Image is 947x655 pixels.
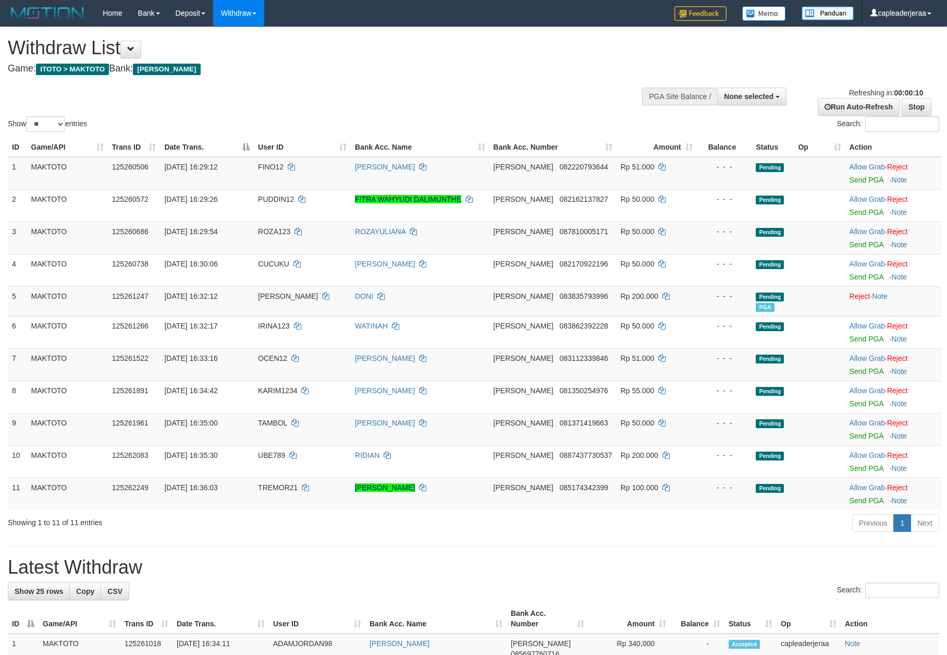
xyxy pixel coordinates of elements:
a: RIDIAN [355,451,379,459]
td: 6 [8,316,27,348]
td: MAKTOTO [27,413,108,445]
td: MAKTOTO [27,381,108,413]
div: - - - [701,482,748,493]
a: Allow Grab [850,260,885,268]
a: Allow Grab [850,419,885,427]
a: Allow Grab [850,195,885,203]
a: [PERSON_NAME] [355,483,415,492]
a: Note [892,273,907,281]
a: Allow Grab [850,483,885,492]
a: Note [845,639,860,648]
a: Note [892,464,907,472]
span: Pending [756,196,784,204]
div: - - - [701,321,748,331]
span: [PERSON_NAME] [494,354,554,362]
span: PUDDIN12 [258,195,294,203]
span: Rp 55.000 [621,386,655,395]
span: · [850,354,887,362]
a: Reject [887,386,908,395]
span: Pending [756,293,784,301]
a: Send PGA [850,240,883,249]
span: [DATE] 16:33:16 [164,354,217,362]
a: Reject [887,483,908,492]
a: Send PGA [850,176,883,184]
span: Rp 100.000 [621,483,658,492]
span: CSV [107,587,122,596]
span: Rp 200.000 [621,451,658,459]
span: Pending [756,387,784,396]
div: - - - [701,162,748,172]
th: Op: activate to sort column ascending [777,604,841,634]
span: · [850,451,887,459]
td: 2 [8,189,27,222]
a: Send PGA [850,399,883,408]
a: Reject [887,195,908,203]
th: Action [845,138,941,157]
span: · [850,419,887,427]
a: Allow Grab [850,322,885,330]
a: Copy [69,583,101,600]
select: Showentries [26,116,65,132]
td: 10 [8,445,27,478]
span: KARIM1234 [258,386,297,395]
span: 125261961 [112,419,149,427]
input: Search: [865,116,939,132]
a: [PERSON_NAME] [355,354,415,362]
span: [PERSON_NAME] [494,195,554,203]
td: · [845,381,941,413]
a: Note [892,240,907,249]
a: ROZAYULIANA [355,227,405,236]
td: MAKTOTO [27,316,108,348]
img: panduan.png [802,6,854,20]
span: 125260572 [112,195,149,203]
td: MAKTOTO [27,157,108,190]
th: Status [752,138,794,157]
button: None selected [717,88,786,105]
td: 3 [8,222,27,254]
img: Button%20Memo.svg [742,6,786,21]
span: [PERSON_NAME] [494,419,554,427]
span: [DATE] 16:29:54 [164,227,217,236]
a: Reject [887,322,908,330]
span: OCEN12 [258,354,287,362]
a: Send PGA [850,208,883,216]
td: · [845,286,941,316]
th: Bank Acc. Name: activate to sort column ascending [351,138,489,157]
a: Send PGA [850,273,883,281]
span: 125261522 [112,354,149,362]
span: Pending [756,355,784,363]
span: Refreshing in: [849,89,923,97]
a: Reject [887,260,908,268]
span: CUCUKU [258,260,289,268]
img: Feedback.jpg [674,6,727,21]
h1: Withdraw List [8,38,621,58]
span: [PERSON_NAME] [494,386,554,395]
a: Allow Grab [850,354,885,362]
span: Pending [756,484,784,493]
td: · [845,348,941,381]
a: Note [872,292,888,300]
span: Marked by capleaderjeraa [756,303,774,312]
a: Send PGA [850,432,883,440]
span: [DATE] 16:29:12 [164,163,217,171]
a: Reject [887,419,908,427]
a: Reject [850,292,870,300]
span: TREMOR21 [258,483,298,492]
span: · [850,163,887,171]
span: [PERSON_NAME] [494,260,554,268]
div: - - - [701,353,748,363]
td: MAKTOTO [27,478,108,510]
td: MAKTOTO [27,445,108,478]
span: [DATE] 16:29:26 [164,195,217,203]
span: Rp 51.000 [621,163,655,171]
div: - - - [701,226,748,237]
span: 125261266 [112,322,149,330]
td: MAKTOTO [27,254,108,286]
a: Note [892,496,907,505]
a: Send PGA [850,335,883,343]
td: · [845,478,941,510]
span: [PERSON_NAME] [133,64,200,75]
th: Amount: activate to sort column ascending [617,138,697,157]
span: [PERSON_NAME] [494,451,554,459]
div: - - - [701,385,748,396]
